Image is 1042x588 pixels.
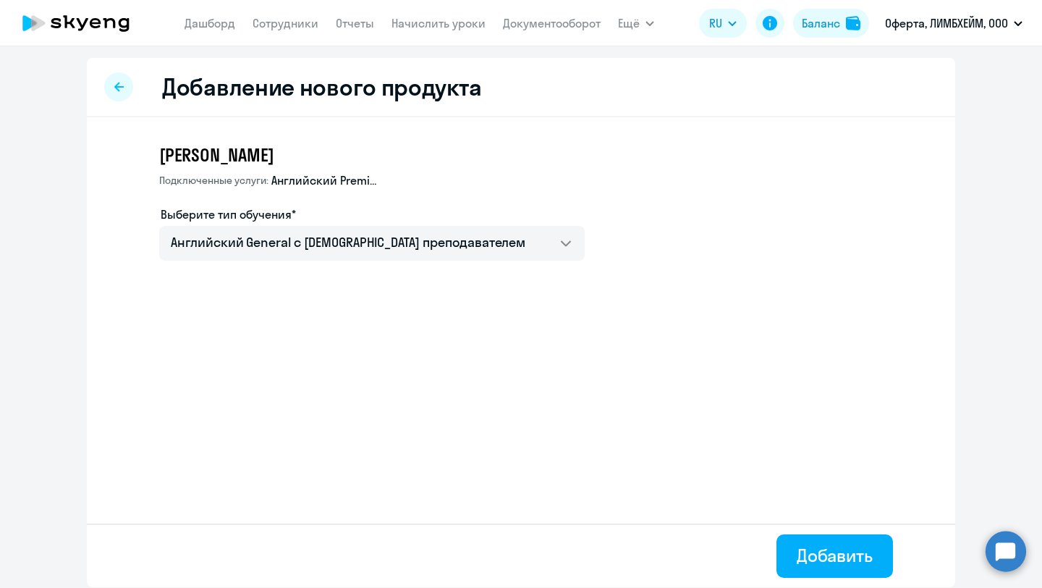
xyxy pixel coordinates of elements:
span: Английский Premium [271,172,380,188]
div: Баланс [802,14,840,32]
label: Выберите тип обучения* [161,206,296,223]
a: Начислить уроки [391,16,486,30]
button: Добавить [776,534,893,578]
a: Сотрудники [253,16,318,30]
a: Документооборот [503,16,601,30]
button: Ещё [618,9,654,38]
p: Оферта, ЛИМБХЕЙМ, ООО [885,14,1008,32]
img: balance [846,16,860,30]
h3: [PERSON_NAME] [159,143,585,167]
button: Балансbalance [793,9,869,38]
span: RU [709,14,722,32]
span: Ещё [618,14,640,32]
a: Отчеты [336,16,374,30]
div: Добавить [797,544,873,567]
h2: Добавление нового продукта [162,72,481,101]
button: Оферта, ЛИМБХЕЙМ, ООО [878,6,1030,41]
button: RU [699,9,747,38]
span: Подключенные услуги: [159,174,268,187]
a: Дашборд [185,16,235,30]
